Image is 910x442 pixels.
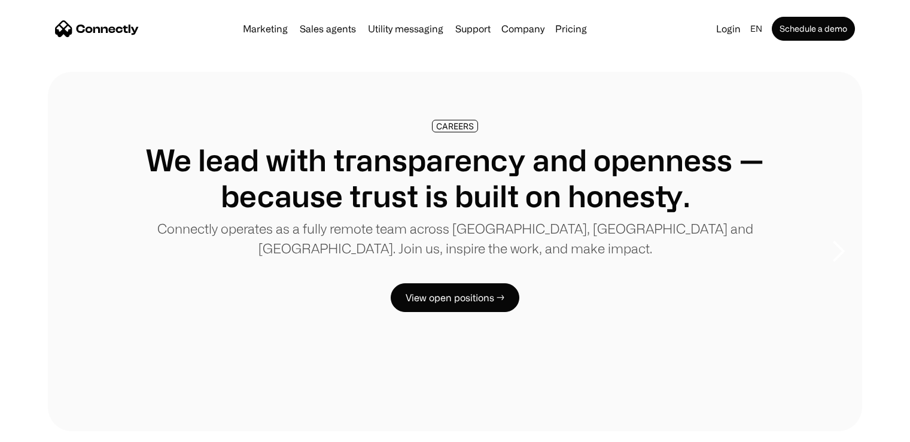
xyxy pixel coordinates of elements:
a: Marketing [238,24,293,34]
a: Pricing [550,24,592,34]
div: next slide [814,192,862,311]
a: Login [711,20,745,37]
a: Sales agents [295,24,361,34]
div: Company [501,20,544,37]
a: Utility messaging [363,24,448,34]
a: home [55,20,139,38]
div: carousel [48,72,862,431]
aside: Language selected: English [12,420,72,438]
div: en [750,20,762,37]
h1: We lead with transparency and openness — because trust is built on honesty. [144,142,766,214]
a: Support [451,24,495,34]
div: en [745,20,769,37]
a: Schedule a demo [772,17,855,41]
a: View open positions → [391,283,519,312]
div: CAREERS [436,122,474,131]
div: 1 of 8 [48,72,862,431]
div: Company [498,20,548,37]
p: Connectly operates as a fully remote team across [GEOGRAPHIC_DATA], [GEOGRAPHIC_DATA] and [GEOGRA... [144,219,766,258]
ul: Language list [24,421,72,438]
